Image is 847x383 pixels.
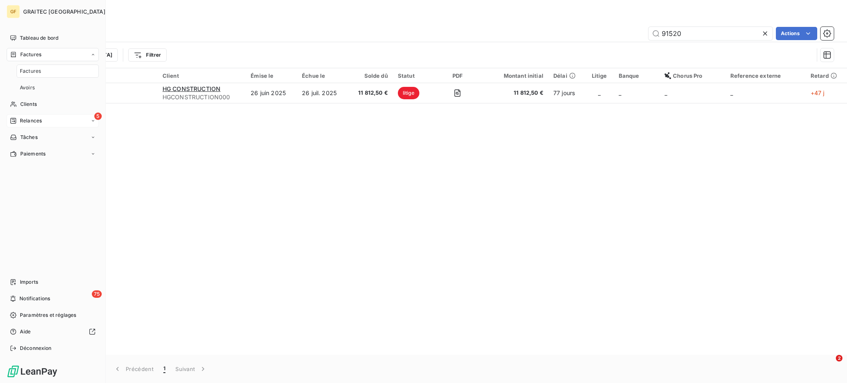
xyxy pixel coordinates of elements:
span: HGCONSTRUCTION000 [163,93,241,101]
div: GF [7,5,20,18]
span: Factures [20,51,41,58]
span: litige [398,87,419,99]
td: 26 juin 2025 [246,83,297,103]
div: Chorus Pro [665,72,720,79]
span: Factures [20,67,41,75]
span: Tâches [20,134,38,141]
div: Délai [553,72,580,79]
div: Émise le [251,72,292,79]
iframe: Intercom live chat [819,355,839,375]
span: GRAITEC [GEOGRAPHIC_DATA] [23,8,105,15]
a: Aide [7,325,99,338]
span: 11 812,50 € [486,89,543,97]
div: Reference externe [730,72,801,79]
div: Solde dû [353,72,388,79]
button: 1 [158,360,170,378]
div: Montant initial [486,72,543,79]
span: Clients [20,101,37,108]
div: Échue le [302,72,343,79]
span: Imports [20,278,38,286]
div: PDF [440,72,476,79]
div: Banque [619,72,655,79]
span: +47 j [811,89,825,96]
img: Logo LeanPay [7,365,58,378]
button: Filtrer [128,48,166,62]
div: Litige [590,72,608,79]
input: Rechercher [648,27,773,40]
button: Suivant [170,360,212,378]
span: Paiements [20,150,45,158]
span: HG CONSTRUCTION [163,85,220,92]
span: 2 [836,355,842,361]
span: Déconnexion [20,345,52,352]
span: 75 [92,290,102,298]
td: 77 jours [548,83,585,103]
span: _ [619,89,621,96]
span: Tableau de bord [20,34,58,42]
span: 11 812,50 € [353,89,388,97]
span: Avoirs [20,84,35,91]
span: _ [730,89,733,96]
span: Notifications [19,295,50,302]
button: Actions [776,27,817,40]
span: Aide [20,328,31,335]
span: 1 [163,365,165,373]
span: Paramètres et réglages [20,311,76,319]
span: Relances [20,117,42,124]
div: Statut [398,72,430,79]
span: _ [598,89,601,96]
button: Précédent [108,360,158,378]
td: 26 juil. 2025 [297,83,348,103]
span: _ [665,89,667,96]
div: Client [163,72,241,79]
div: Retard [811,72,842,79]
span: 5 [94,113,102,120]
